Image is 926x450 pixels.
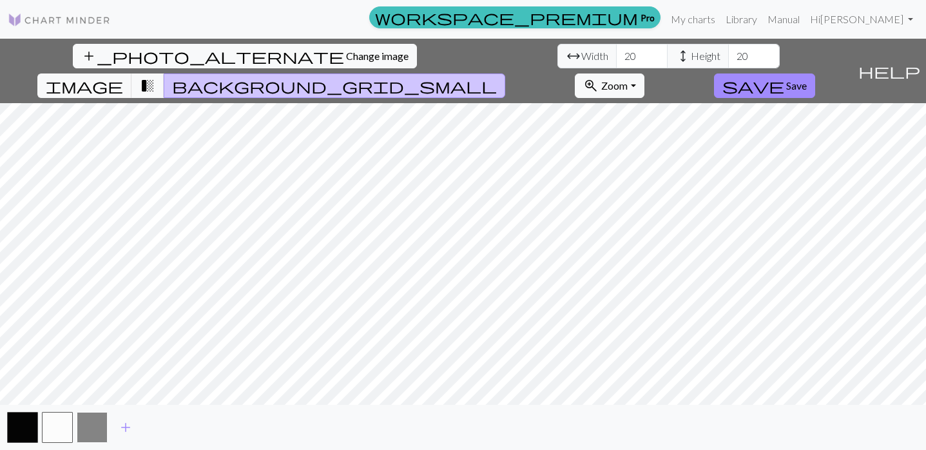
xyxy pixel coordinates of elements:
a: Manual [762,6,805,32]
span: Zoom [601,79,628,92]
span: save [722,77,784,95]
img: Logo [8,12,111,28]
a: Pro [369,6,661,28]
span: arrow_range [566,47,581,65]
a: Library [720,6,762,32]
span: Width [581,48,608,64]
span: image [46,77,123,95]
a: My charts [666,6,720,32]
button: Add color [110,415,142,440]
span: help [858,62,920,80]
a: Hi[PERSON_NAME] [805,6,918,32]
span: height [675,47,691,65]
span: add [118,418,133,436]
span: Height [691,48,720,64]
span: workspace_premium [375,8,638,26]
span: add_photo_alternate [81,47,344,65]
span: zoom_in [583,77,599,95]
button: Zoom [575,73,644,98]
button: Change image [73,44,417,68]
span: transition_fade [140,77,155,95]
button: Help [853,39,926,103]
span: Change image [346,50,409,62]
button: Save [714,73,815,98]
span: background_grid_small [172,77,497,95]
span: Save [786,79,807,92]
